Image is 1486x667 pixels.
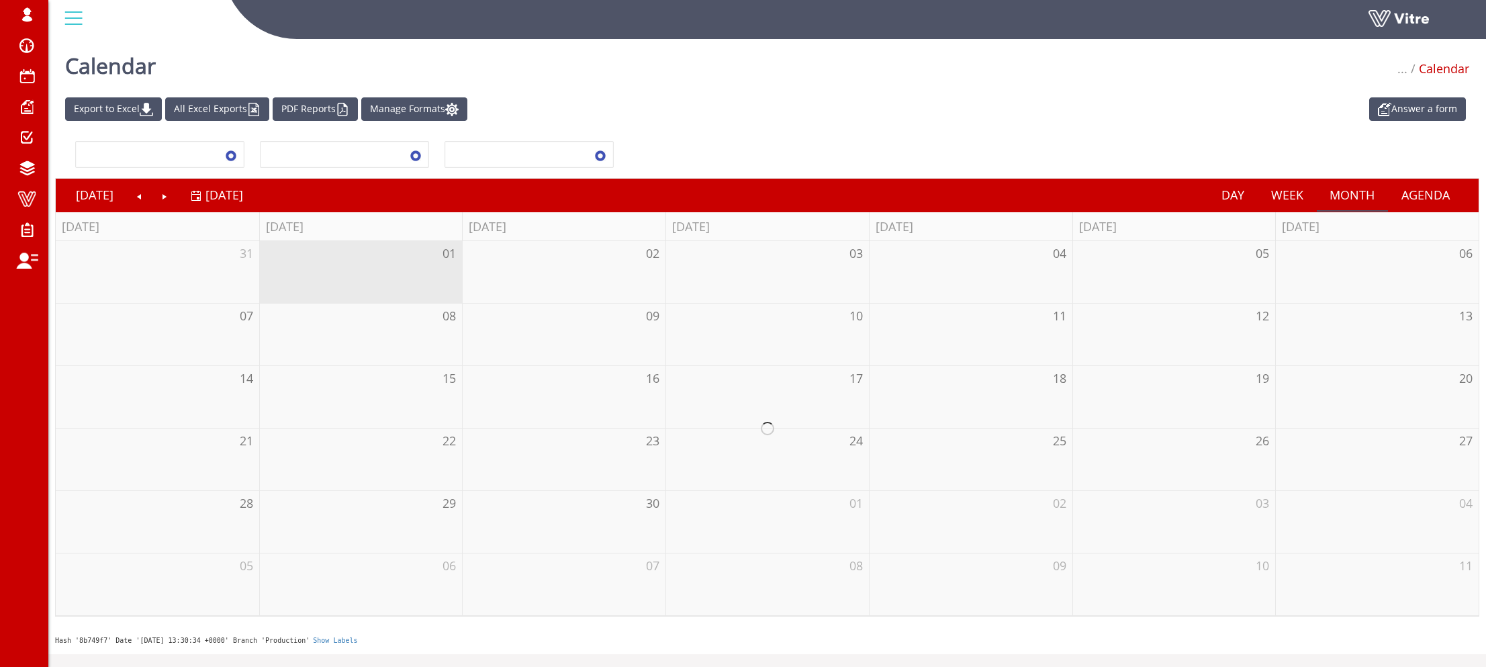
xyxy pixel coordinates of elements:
[247,103,261,116] img: cal_excel.png
[1275,212,1479,241] th: [DATE]
[1369,97,1466,121] a: Answer a form
[65,34,156,91] h1: Calendar
[1378,103,1391,116] img: appointment_white2.png
[869,212,1072,241] th: [DATE]
[336,103,349,116] img: cal_pdf.png
[1208,179,1258,210] a: Day
[1407,60,1469,78] li: Calendar
[445,103,459,116] img: cal_settings.png
[273,97,358,121] a: PDF Reports
[1317,179,1389,210] a: Month
[361,97,467,121] a: Manage Formats
[665,212,869,241] th: [DATE]
[462,212,665,241] th: [DATE]
[152,179,177,210] a: Next
[62,179,127,210] a: [DATE]
[165,97,269,121] a: All Excel Exports
[65,97,162,121] a: Export to Excel
[1388,179,1463,210] a: Agenda
[56,212,259,241] th: [DATE]
[1072,212,1276,241] th: [DATE]
[404,142,428,167] span: select
[219,142,243,167] span: select
[205,187,243,203] span: [DATE]
[140,103,153,116] img: cal_download.png
[1397,60,1407,77] span: ...
[1258,179,1317,210] a: Week
[127,179,152,210] a: Previous
[313,637,357,644] a: Show Labels
[588,142,612,167] span: select
[55,637,310,644] span: Hash '8b749f7' Date '[DATE] 13:30:34 +0000' Branch 'Production'
[259,212,463,241] th: [DATE]
[191,179,243,210] a: [DATE]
